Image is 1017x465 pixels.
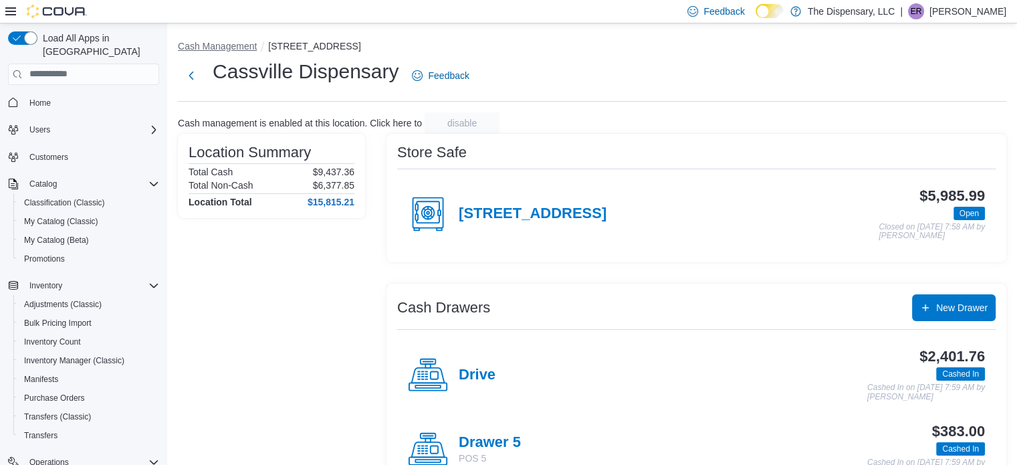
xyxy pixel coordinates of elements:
[19,428,63,444] a: Transfers
[178,62,205,89] button: Next
[19,371,159,387] span: Manifests
[24,95,56,111] a: Home
[24,318,92,329] span: Bulk Pricing Import
[19,409,159,425] span: Transfers (Classic)
[19,296,159,312] span: Adjustments (Classic)
[24,355,124,366] span: Inventory Manager (Classic)
[24,235,89,246] span: My Catalog (Beta)
[459,452,521,465] p: POS 5
[19,353,130,369] a: Inventory Manager (Classic)
[24,299,102,310] span: Adjustments (Classic)
[19,409,96,425] a: Transfers (Classic)
[959,207,979,219] span: Open
[19,232,159,248] span: My Catalog (Beta)
[756,4,784,18] input: Dark Mode
[13,389,164,407] button: Purchase Orders
[24,278,68,294] button: Inventory
[13,193,164,212] button: Classification (Classic)
[879,223,985,241] p: Closed on [DATE] 7:58 AM by [PERSON_NAME]
[13,250,164,268] button: Promotions
[19,428,159,444] span: Transfers
[24,411,91,422] span: Transfers (Classic)
[19,251,70,267] a: Promotions
[19,371,64,387] a: Manifests
[19,232,94,248] a: My Catalog (Beta)
[19,296,107,312] a: Adjustments (Classic)
[13,370,164,389] button: Manifests
[24,122,55,138] button: Users
[459,434,521,452] h4: Drawer 5
[313,180,354,191] p: $6,377.85
[447,116,477,130] span: disable
[407,62,474,89] a: Feedback
[19,195,110,211] a: Classification (Classic)
[24,176,62,192] button: Catalog
[3,120,164,139] button: Users
[29,152,68,163] span: Customers
[213,58,399,85] h1: Cassville Dispensary
[19,213,104,229] a: My Catalog (Classic)
[19,334,86,350] a: Inventory Count
[29,280,62,291] span: Inventory
[24,393,85,403] span: Purchase Orders
[397,300,490,316] h3: Cash Drawers
[13,351,164,370] button: Inventory Manager (Classic)
[24,149,159,165] span: Customers
[24,216,98,227] span: My Catalog (Classic)
[19,251,159,267] span: Promotions
[397,145,467,161] h3: Store Safe
[936,442,985,456] span: Cashed In
[24,337,81,347] span: Inventory Count
[13,333,164,351] button: Inventory Count
[919,349,985,365] h3: $2,401.76
[13,231,164,250] button: My Catalog (Beta)
[268,41,360,52] button: [STREET_ADDRESS]
[953,207,985,220] span: Open
[900,3,903,19] p: |
[189,180,253,191] h6: Total Non-Cash
[19,390,90,406] a: Purchase Orders
[24,176,159,192] span: Catalog
[178,118,422,128] p: Cash management is enabled at this location. Click here to
[936,367,985,381] span: Cashed In
[178,39,1006,56] nav: An example of EuiBreadcrumbs
[13,295,164,314] button: Adjustments (Classic)
[24,94,159,111] span: Home
[24,254,65,264] span: Promotions
[459,205,606,223] h4: [STREET_ADDRESS]
[189,167,233,177] h6: Total Cash
[27,5,87,18] img: Cova
[808,3,895,19] p: The Dispensary, LLC
[19,353,159,369] span: Inventory Manager (Classic)
[929,3,1006,19] p: [PERSON_NAME]
[459,367,495,384] h4: Drive
[24,278,159,294] span: Inventory
[908,3,924,19] div: Eduardo Rogel
[867,383,985,401] p: Cashed In on [DATE] 7:59 AM by [PERSON_NAME]
[24,374,58,385] span: Manifests
[13,314,164,333] button: Bulk Pricing Import
[932,424,985,440] h3: $383.00
[189,197,252,207] h4: Location Total
[919,188,985,204] h3: $5,985.99
[19,195,159,211] span: Classification (Classic)
[911,3,922,19] span: ER
[37,31,159,58] span: Load All Apps in [GEOGRAPHIC_DATA]
[13,407,164,426] button: Transfers (Classic)
[13,426,164,445] button: Transfers
[189,145,311,161] h3: Location Summary
[428,69,469,82] span: Feedback
[19,315,97,331] a: Bulk Pricing Import
[24,430,58,441] span: Transfers
[942,443,979,455] span: Cashed In
[24,197,105,208] span: Classification (Classic)
[3,147,164,167] button: Customers
[3,93,164,112] button: Home
[313,167,354,177] p: $9,437.36
[912,294,996,321] button: New Drawer
[29,124,50,135] span: Users
[3,175,164,193] button: Catalog
[703,5,744,18] span: Feedback
[19,334,159,350] span: Inventory Count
